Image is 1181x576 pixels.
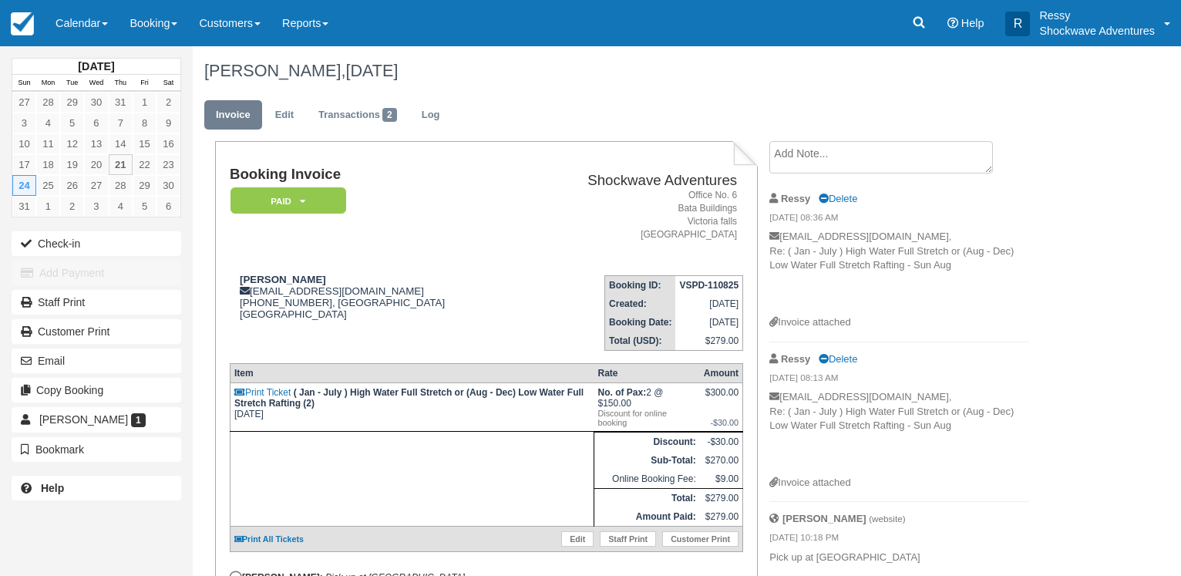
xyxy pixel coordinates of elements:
[156,154,180,175] a: 23
[60,92,84,113] a: 29
[704,418,739,427] em: -$30.00
[869,514,905,524] small: (website)
[109,133,133,154] a: 14
[156,133,180,154] a: 16
[662,531,739,547] a: Customer Print
[675,295,742,313] td: [DATE]
[769,476,1029,490] div: Invoice attached
[700,364,743,383] th: Amount
[675,332,742,351] td: $279.00
[12,154,36,175] a: 17
[594,433,699,452] th: Discount:
[12,133,36,154] a: 10
[109,75,133,92] th: Thu
[133,113,156,133] a: 8
[133,92,156,113] a: 1
[204,62,1067,80] h1: [PERSON_NAME],
[1039,8,1155,23] p: Ressy
[12,290,181,315] a: Staff Print
[84,92,108,113] a: 30
[769,551,1029,565] p: Pick up at [GEOGRAPHIC_DATA]
[84,175,108,196] a: 27
[12,319,181,344] a: Customer Print
[12,113,36,133] a: 3
[600,531,656,547] a: Staff Print
[594,383,699,432] td: 2 @ $150.00
[36,75,60,92] th: Mon
[700,507,743,527] td: $279.00
[12,349,181,373] button: Email
[12,407,181,432] a: [PERSON_NAME] 1
[12,175,36,196] a: 24
[594,489,699,508] th: Total:
[84,113,108,133] a: 6
[204,100,262,130] a: Invoice
[133,133,156,154] a: 15
[230,187,346,214] em: Paid
[60,196,84,217] a: 2
[234,534,304,544] a: Print All Tickets
[133,175,156,196] a: 29
[264,100,305,130] a: Edit
[36,113,60,133] a: 4
[597,387,646,398] strong: No. of Pax
[133,75,156,92] th: Fri
[230,383,594,432] td: [DATE]
[700,489,743,508] td: $279.00
[39,413,128,426] span: [PERSON_NAME]
[36,175,60,196] a: 25
[230,364,594,383] th: Item
[12,378,181,403] button: Copy Booking
[12,75,36,92] th: Sun
[704,387,739,410] div: $300.00
[769,390,1029,476] p: [EMAIL_ADDRESS][DOMAIN_NAME], Re: ( Jan - July ) High Water Full Stretch or (Aug - Dec) Low Water...
[700,451,743,470] td: $270.00
[234,387,584,409] strong: ( Jan - July ) High Water Full Stretch or (Aug - Dec) Low Water Full Stretch Rafting (2)
[60,113,84,133] a: 5
[84,75,108,92] th: Wed
[109,154,133,175] a: 21
[947,18,958,29] i: Help
[605,276,676,295] th: Booking ID:
[605,332,676,351] th: Total (USD):
[230,274,523,339] div: [EMAIL_ADDRESS][DOMAIN_NAME] [PHONE_NUMBER], [GEOGRAPHIC_DATA] [GEOGRAPHIC_DATA]
[605,295,676,313] th: Created:
[109,196,133,217] a: 4
[60,175,84,196] a: 26
[84,133,108,154] a: 13
[36,196,60,217] a: 1
[156,92,180,113] a: 2
[78,60,114,72] strong: [DATE]
[769,230,1029,315] p: [EMAIL_ADDRESS][DOMAIN_NAME], Re: ( Jan - July ) High Water Full Stretch or (Aug - Dec) Low Water...
[12,261,181,285] button: Add Payment
[781,193,810,204] strong: Ressy
[529,173,737,189] h2: Shockwave Adventures
[156,175,180,196] a: 30
[133,196,156,217] a: 5
[41,482,64,494] b: Help
[345,61,398,80] span: [DATE]
[109,92,133,113] a: 31
[156,196,180,217] a: 6
[529,189,737,242] address: Office No. 6 Bata Buildings Victoria falls [GEOGRAPHIC_DATA]
[700,433,743,452] td: -$30.00
[1005,12,1030,36] div: R
[782,513,866,524] strong: [PERSON_NAME]
[12,437,181,462] button: Bookmark
[156,113,180,133] a: 9
[36,133,60,154] a: 11
[1039,23,1155,39] p: Shockwave Adventures
[240,274,326,285] strong: [PERSON_NAME]
[594,507,699,527] th: Amount Paid:
[12,476,181,500] a: Help
[109,175,133,196] a: 28
[781,353,810,365] strong: Ressy
[594,470,699,489] td: Online Booking Fee:
[84,154,108,175] a: 20
[769,211,1029,228] em: [DATE] 08:36 AM
[679,280,739,291] strong: VSPD-110825
[11,12,34,35] img: checkfront-main-nav-mini-logo.png
[769,372,1029,389] em: [DATE] 08:13 AM
[156,75,180,92] th: Sat
[36,154,60,175] a: 18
